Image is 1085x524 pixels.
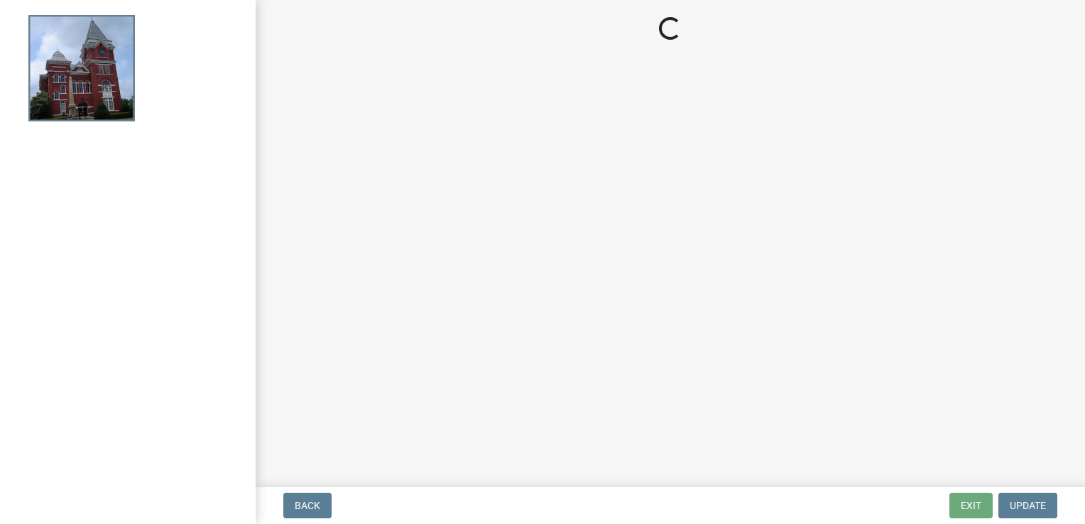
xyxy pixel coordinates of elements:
[998,493,1057,518] button: Update
[283,493,332,518] button: Back
[28,15,135,121] img: Talbot County, Georgia
[295,500,320,511] span: Back
[1010,500,1046,511] span: Update
[949,493,993,518] button: Exit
